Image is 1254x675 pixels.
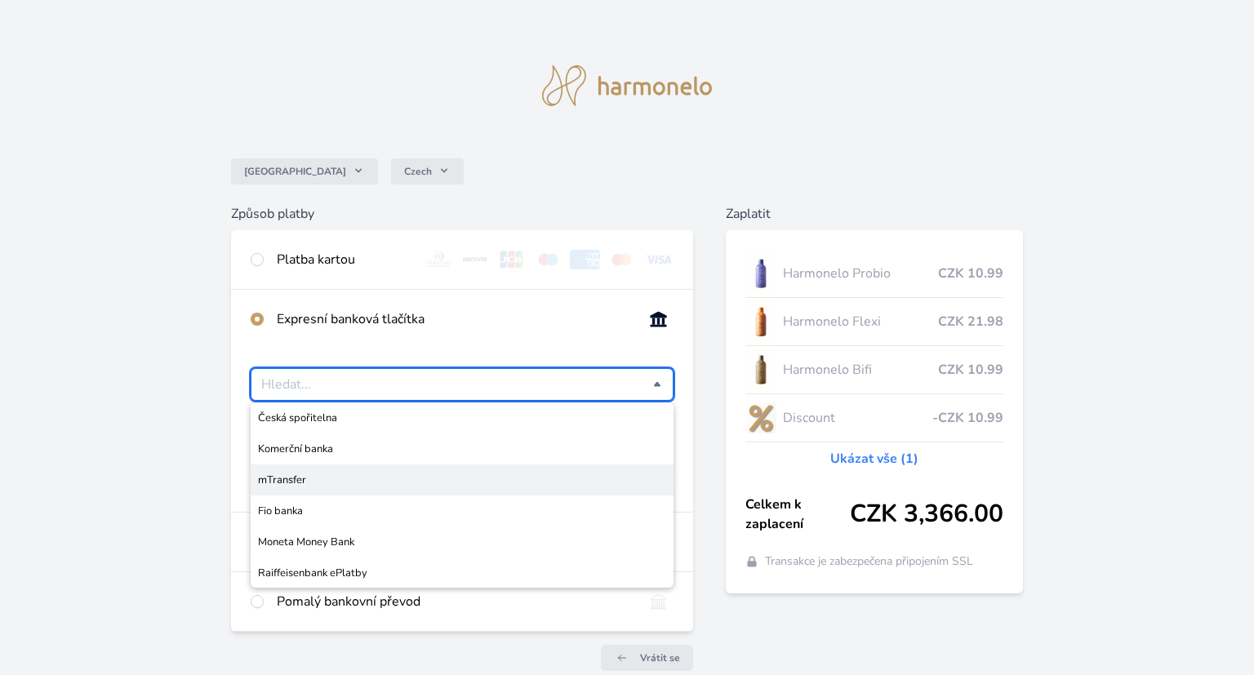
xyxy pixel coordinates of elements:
[533,250,563,269] img: maestro.svg
[745,301,776,342] img: CLEAN_FLEXI_se_stinem_x-hi_(1)-lo.jpg
[251,368,674,401] div: Vyberte svou banku
[496,250,527,269] img: jcb.svg
[258,503,666,519] span: Fio banka
[850,500,1003,529] span: CZK 3,366.00
[424,250,454,269] img: diners.svg
[745,349,776,390] img: CLEAN_BIFI_se_stinem_x-lo.jpg
[783,408,932,428] span: Discount
[726,204,1023,224] h6: Zaplatit
[258,472,666,488] span: mTransfer
[938,312,1003,331] span: CZK 21.98
[938,360,1003,380] span: CZK 10.99
[783,264,938,283] span: Harmonelo Probio
[938,264,1003,283] span: CZK 10.99
[231,204,693,224] h6: Způsob platby
[391,158,464,184] button: Czech
[231,158,378,184] button: [GEOGRAPHIC_DATA]
[258,410,666,426] span: Česká spořitelna
[745,253,776,294] img: CLEAN_PROBIO_se_stinem_x-lo.jpg
[745,495,850,534] span: Celkem k zaplacení
[258,441,666,457] span: Komerční banka
[258,565,666,581] span: Raiffeisenbank ePlatby
[542,65,712,106] img: logo.svg
[783,312,938,331] span: Harmonelo Flexi
[601,645,693,671] a: Vrátit se
[643,250,674,269] img: visa.svg
[932,408,1003,428] span: -CZK 10.99
[783,360,938,380] span: Harmonelo Bifi
[570,250,600,269] img: amex.svg
[830,449,918,469] a: Ukázat vše (1)
[745,397,776,438] img: discount-lo.png
[261,375,653,394] input: Česká spořitelnaKomerční bankamTransferFio bankaMoneta Money BankRaiffeisenbank ePlatby
[277,250,411,269] div: Platba kartou
[765,553,973,570] span: Transakce je zabezpečena připojením SSL
[277,309,630,329] div: Expresní banková tlačítka
[607,250,637,269] img: mc.svg
[258,534,666,550] span: Moneta Money Bank
[404,165,432,178] span: Czech
[640,651,680,664] span: Vrátit se
[244,165,346,178] span: [GEOGRAPHIC_DATA]
[643,309,674,329] img: onlineBanking_CZ.svg
[460,250,491,269] img: discover.svg
[277,592,630,611] div: Pomalý bankovní převod
[643,592,674,611] img: bankTransfer_IBAN.svg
